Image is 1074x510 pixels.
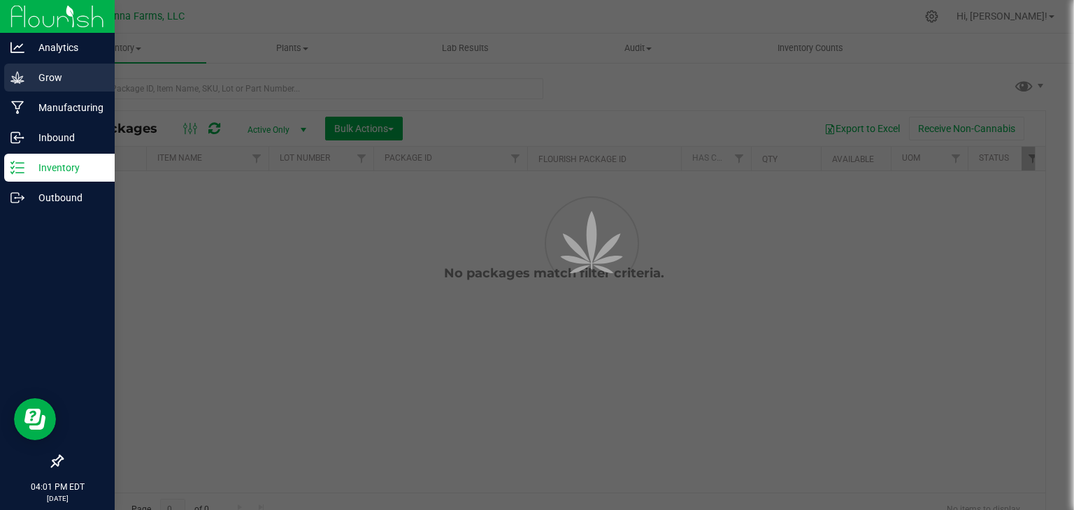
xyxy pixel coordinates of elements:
inline-svg: Manufacturing [10,101,24,115]
inline-svg: Grow [10,71,24,85]
p: Outbound [24,189,108,206]
p: Manufacturing [24,99,108,116]
p: 04:01 PM EDT [6,481,108,493]
p: Inbound [24,129,108,146]
p: Grow [24,69,108,86]
p: Analytics [24,39,108,56]
inline-svg: Outbound [10,191,24,205]
p: [DATE] [6,493,108,504]
inline-svg: Inbound [10,131,24,145]
p: Inventory [24,159,108,176]
inline-svg: Inventory [10,161,24,175]
inline-svg: Analytics [10,41,24,54]
iframe: Resource center [14,398,56,440]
